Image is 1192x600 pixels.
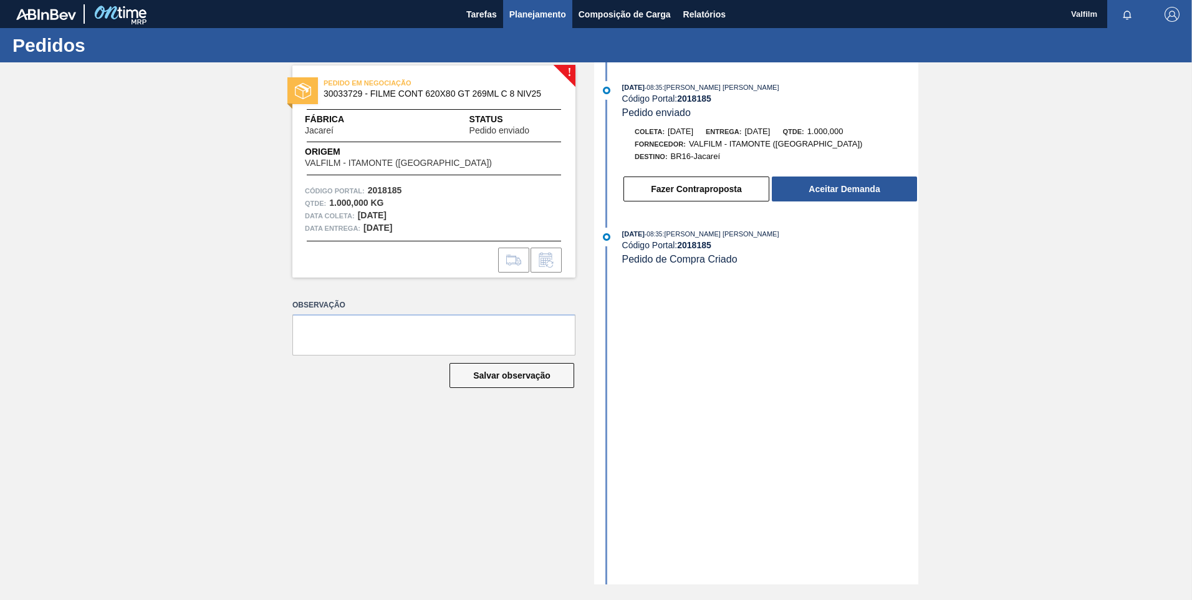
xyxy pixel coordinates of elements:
[772,177,917,201] button: Aceitar Demanda
[671,152,720,161] span: BR16-Jacareí
[662,230,779,238] span: : [PERSON_NAME] [PERSON_NAME]
[466,7,497,22] span: Tarefas
[677,94,711,104] strong: 2018185
[807,127,844,136] span: 1.000,000
[305,197,326,210] span: Qtde :
[509,7,566,22] span: Planejamento
[305,185,365,197] span: Código Portal:
[12,38,234,52] h1: Pedidos
[622,107,691,118] span: Pedido enviado
[305,113,373,126] span: Fábrica
[579,7,671,22] span: Composição de Carga
[603,233,610,241] img: atual
[363,223,392,233] strong: [DATE]
[622,240,918,250] div: Código Portal:
[622,84,645,91] span: [DATE]
[295,83,311,99] img: status
[645,231,662,238] span: - 08:35
[449,363,574,388] button: Salvar observação
[324,77,498,89] span: PEDIDO EM NEGOCIAÇÃO
[358,210,387,220] strong: [DATE]
[635,140,686,148] span: Fornecedor:
[292,296,575,314] label: Observação
[305,126,334,135] span: Jacareí
[469,126,530,135] span: Pedido enviado
[329,198,383,208] strong: 1.000,000 KG
[1165,7,1180,22] img: Logout
[622,230,645,238] span: [DATE]
[623,177,769,201] button: Fazer Contraproposta
[305,222,360,235] span: Data entrega:
[469,113,563,126] span: Status
[782,128,804,135] span: Qtde:
[305,158,492,168] span: VALFILM - ITAMONTE ([GEOGRAPHIC_DATA])
[305,145,527,158] span: Origem
[668,127,693,136] span: [DATE]
[498,248,529,273] div: Ir para Composição de Carga
[1107,6,1147,23] button: Notificações
[689,139,863,148] span: VALFILM - ITAMONTE ([GEOGRAPHIC_DATA])
[531,248,562,273] div: Informar alteração no pedido
[677,240,711,250] strong: 2018185
[744,127,770,136] span: [DATE]
[324,89,550,99] span: 30033729 - FILME CONT 620X80 GT 269ML C 8 NIV25
[706,128,741,135] span: Entrega:
[645,84,662,91] span: - 08:35
[683,7,726,22] span: Relatórios
[662,84,779,91] span: : [PERSON_NAME] [PERSON_NAME]
[16,9,76,20] img: TNhmsLtSVTkK8tSr43FrP2fwEKptu5GPRR3wAAAABJRU5ErkJggg==
[368,185,402,195] strong: 2018185
[622,94,918,104] div: Código Portal:
[603,87,610,94] img: atual
[635,128,665,135] span: Coleta:
[635,153,668,160] span: Destino:
[305,210,355,222] span: Data coleta:
[622,254,738,264] span: Pedido de Compra Criado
